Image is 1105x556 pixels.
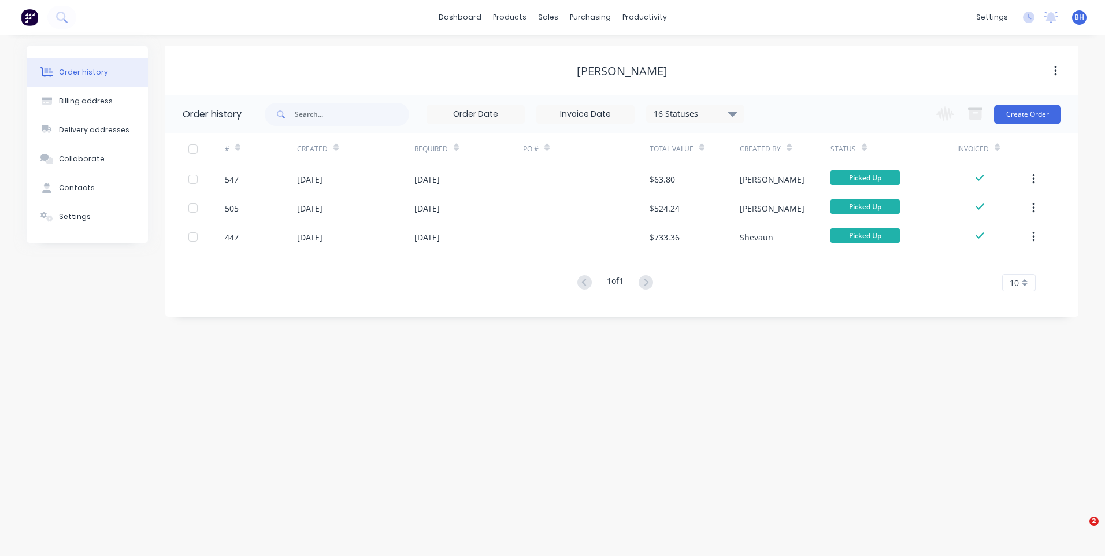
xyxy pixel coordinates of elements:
[1066,517,1093,544] iframe: Intercom live chat
[617,9,673,26] div: productivity
[27,116,148,144] button: Delivery addresses
[577,64,668,78] div: [PERSON_NAME]
[297,144,328,154] div: Created
[830,144,856,154] div: Status
[59,96,113,106] div: Billing address
[523,133,650,165] div: PO #
[59,67,108,77] div: Order history
[59,154,105,164] div: Collaborate
[295,103,409,126] input: Search...
[830,170,900,185] span: Picked Up
[1089,517,1099,526] span: 2
[297,202,322,214] div: [DATE]
[297,231,322,243] div: [DATE]
[225,144,229,154] div: #
[59,125,129,135] div: Delivery addresses
[414,173,440,186] div: [DATE]
[225,173,239,186] div: 547
[994,105,1061,124] button: Create Order
[650,173,675,186] div: $63.80
[650,144,694,154] div: Total Value
[225,231,239,243] div: 447
[532,9,564,26] div: sales
[27,58,148,87] button: Order history
[487,9,532,26] div: products
[523,144,539,154] div: PO #
[59,212,91,222] div: Settings
[970,9,1014,26] div: settings
[650,202,680,214] div: $524.24
[740,202,804,214] div: [PERSON_NAME]
[830,199,900,214] span: Picked Up
[1074,12,1084,23] span: BH
[414,231,440,243] div: [DATE]
[433,9,487,26] a: dashboard
[59,183,95,193] div: Contacts
[607,275,624,291] div: 1 of 1
[537,106,634,123] input: Invoice Date
[830,133,957,165] div: Status
[27,173,148,202] button: Contacts
[27,202,148,231] button: Settings
[740,231,773,243] div: Shevaun
[647,108,744,120] div: 16 Statuses
[414,133,523,165] div: Required
[297,133,414,165] div: Created
[1010,277,1019,289] span: 10
[297,173,322,186] div: [DATE]
[225,202,239,214] div: 505
[740,133,830,165] div: Created By
[740,173,804,186] div: [PERSON_NAME]
[27,144,148,173] button: Collaborate
[183,108,242,121] div: Order history
[650,231,680,243] div: $733.36
[21,9,38,26] img: Factory
[564,9,617,26] div: purchasing
[957,144,989,154] div: Invoiced
[650,133,740,165] div: Total Value
[414,202,440,214] div: [DATE]
[740,144,781,154] div: Created By
[957,133,1029,165] div: Invoiced
[225,133,297,165] div: #
[27,87,148,116] button: Billing address
[414,144,448,154] div: Required
[427,106,524,123] input: Order Date
[830,228,900,243] span: Picked Up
